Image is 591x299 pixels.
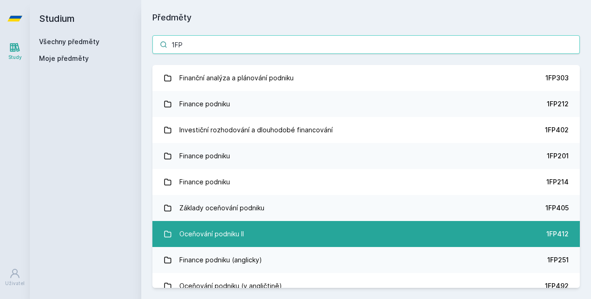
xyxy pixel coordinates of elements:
div: 1FP214 [546,177,569,187]
div: 1FP412 [546,229,569,239]
a: Základy oceňování podniku 1FP405 [152,195,580,221]
div: 1FP212 [547,99,569,109]
div: Finanční analýza a plánování podniku [179,69,294,87]
div: Finance podniku [179,95,230,113]
div: Investiční rozhodování a dlouhodobé financování [179,121,333,139]
div: 1FP201 [547,151,569,161]
div: Study [8,54,22,61]
div: 1FP405 [545,203,569,213]
a: Finance podniku 1FP214 [152,169,580,195]
div: 1FP303 [545,73,569,83]
a: Study [2,37,28,65]
div: 1FP251 [547,255,569,265]
div: Základy oceňování podniku [179,199,264,217]
div: Oceňování podniku II [179,225,244,243]
div: Finance podniku (anglicky) [179,251,262,269]
span: Moje předměty [39,54,89,63]
a: Finance podniku (anglicky) 1FP251 [152,247,580,273]
div: Finance podniku [179,173,230,191]
div: Oceňování podniku (v angličtině) [179,277,282,295]
a: Finance podniku 1FP212 [152,91,580,117]
h1: Předměty [152,11,580,24]
input: Název nebo ident předmětu… [152,35,580,54]
div: Finance podniku [179,147,230,165]
a: Všechny předměty [39,38,99,45]
a: Finanční analýza a plánování podniku 1FP303 [152,65,580,91]
a: Oceňování podniku (v angličtině) 1FP492 [152,273,580,299]
a: Finance podniku 1FP201 [152,143,580,169]
div: 1FP402 [545,125,569,135]
div: 1FP492 [545,281,569,291]
a: Oceňování podniku II 1FP412 [152,221,580,247]
div: Uživatel [5,280,25,287]
a: Uživatel [2,263,28,292]
a: Investiční rozhodování a dlouhodobé financování 1FP402 [152,117,580,143]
